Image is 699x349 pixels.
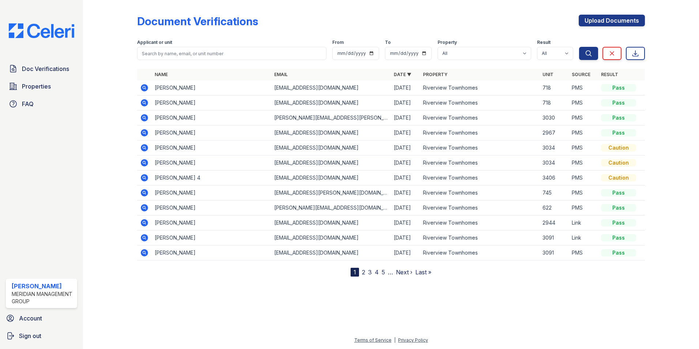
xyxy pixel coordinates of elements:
[438,40,457,45] label: Property
[375,269,379,276] a: 4
[391,185,420,200] td: [DATE]
[271,125,391,140] td: [EMAIL_ADDRESS][DOMAIN_NAME]
[152,125,271,140] td: [PERSON_NAME]
[137,47,326,60] input: Search by name, email, or unit number
[271,215,391,230] td: [EMAIL_ADDRESS][DOMAIN_NAME]
[271,185,391,200] td: [EMAIL_ADDRESS][PERSON_NAME][DOMAIN_NAME]
[420,230,540,245] td: Riverview Townhomes
[537,40,551,45] label: Result
[362,269,365,276] a: 2
[152,80,271,95] td: [PERSON_NAME]
[3,329,80,343] a: Sign out
[391,200,420,215] td: [DATE]
[540,95,569,110] td: 718
[22,82,51,91] span: Properties
[388,268,393,277] span: …
[152,95,271,110] td: [PERSON_NAME]
[271,245,391,260] td: [EMAIL_ADDRESS][DOMAIN_NAME]
[540,110,569,125] td: 3030
[420,170,540,185] td: Riverview Townhomes
[152,170,271,185] td: [PERSON_NAME] 4
[391,245,420,260] td: [DATE]
[22,64,69,73] span: Doc Verifications
[391,140,420,155] td: [DATE]
[152,230,271,245] td: [PERSON_NAME]
[391,155,420,170] td: [DATE]
[271,200,391,215] td: [PERSON_NAME][EMAIL_ADDRESS][DOMAIN_NAME]
[540,80,569,95] td: 718
[271,155,391,170] td: [EMAIL_ADDRESS][DOMAIN_NAME]
[420,245,540,260] td: Riverview Townhomes
[382,269,385,276] a: 5
[152,155,271,170] td: [PERSON_NAME]
[152,215,271,230] td: [PERSON_NAME]
[601,234,636,241] div: Pass
[415,269,431,276] a: Last »
[601,84,636,91] div: Pass
[332,40,344,45] label: From
[271,110,391,125] td: [PERSON_NAME][EMAIL_ADDRESS][PERSON_NAME][DOMAIN_NAME]
[271,140,391,155] td: [EMAIL_ADDRESS][DOMAIN_NAME]
[271,230,391,245] td: [EMAIL_ADDRESS][DOMAIN_NAME]
[152,110,271,125] td: [PERSON_NAME]
[420,200,540,215] td: Riverview Townhomes
[19,331,41,340] span: Sign out
[420,110,540,125] td: Riverview Townhomes
[579,15,645,26] a: Upload Documents
[155,72,168,77] a: Name
[569,80,598,95] td: PMS
[271,95,391,110] td: [EMAIL_ADDRESS][DOMAIN_NAME]
[543,72,553,77] a: Unit
[391,215,420,230] td: [DATE]
[569,185,598,200] td: PMS
[569,95,598,110] td: PMS
[569,245,598,260] td: PMS
[385,40,391,45] label: To
[152,185,271,200] td: [PERSON_NAME]
[569,230,598,245] td: Link
[6,61,77,76] a: Doc Verifications
[137,40,172,45] label: Applicant or unit
[3,311,80,326] a: Account
[572,72,590,77] a: Source
[396,269,412,276] a: Next ›
[601,204,636,211] div: Pass
[601,219,636,226] div: Pass
[420,155,540,170] td: Riverview Townhomes
[601,99,636,106] div: Pass
[420,185,540,200] td: Riverview Townhomes
[394,337,396,343] div: |
[569,200,598,215] td: PMS
[601,159,636,166] div: Caution
[152,245,271,260] td: [PERSON_NAME]
[420,95,540,110] td: Riverview Townhomes
[391,110,420,125] td: [DATE]
[398,337,428,343] a: Privacy Policy
[569,215,598,230] td: Link
[540,215,569,230] td: 2944
[19,314,42,323] span: Account
[351,268,359,277] div: 1
[391,95,420,110] td: [DATE]
[391,170,420,185] td: [DATE]
[12,282,74,290] div: [PERSON_NAME]
[152,140,271,155] td: [PERSON_NAME]
[420,125,540,140] td: Riverview Townhomes
[540,140,569,155] td: 3034
[6,97,77,111] a: FAQ
[22,100,34,108] span: FAQ
[540,200,569,215] td: 622
[601,174,636,181] div: Caution
[391,125,420,140] td: [DATE]
[601,144,636,151] div: Caution
[368,269,372,276] a: 3
[394,72,411,77] a: Date ▼
[3,23,80,38] img: CE_Logo_Blue-a8612792a0a2168367f1c8372b55b34899dd931a85d93a1a3d3e32e68fde9ad4.png
[391,80,420,95] td: [DATE]
[569,110,598,125] td: PMS
[423,72,447,77] a: Property
[540,185,569,200] td: 745
[420,140,540,155] td: Riverview Townhomes
[540,230,569,245] td: 3091
[601,249,636,256] div: Pass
